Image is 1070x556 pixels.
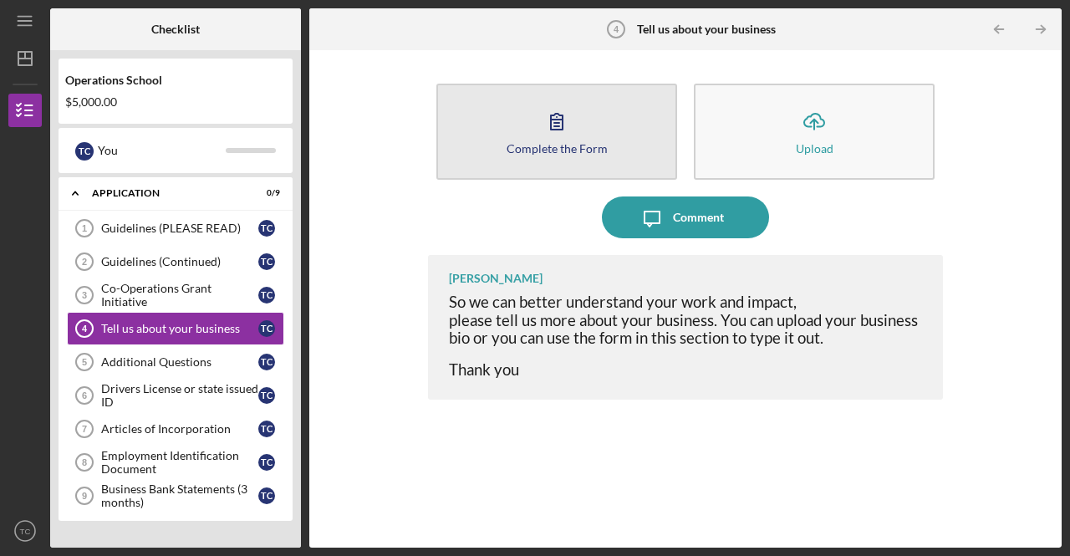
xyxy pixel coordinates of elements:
[67,412,284,446] a: 7Articles of IncorporationTC
[82,257,87,267] tspan: 2
[67,379,284,412] a: 6Drivers License or state issued IDTC
[67,446,284,479] a: 8Employment Identification DocumentTC
[796,142,833,155] div: Upload
[67,479,284,513] a: 9Business Bank Statements (3 months)TC
[694,84,935,180] button: Upload
[258,287,275,304] div: T C
[67,345,284,379] a: 5Additional QuestionsTC
[258,320,275,337] div: T C
[82,457,87,467] tspan: 8
[449,360,519,379] span: Thank you
[258,220,275,237] div: T C
[101,482,258,509] div: Business Bank Statements (3 months)
[82,491,87,501] tspan: 9
[673,196,724,238] div: Comment
[614,24,619,34] tspan: 4
[82,290,87,300] tspan: 3
[101,222,258,235] div: Guidelines (PLEASE READ)
[101,449,258,476] div: Employment Identification Document
[101,255,258,268] div: Guidelines (Continued)
[75,142,94,161] div: T C
[98,136,226,165] div: You
[82,390,87,400] tspan: 6
[250,188,280,198] div: 0 / 9
[67,245,284,278] a: 2Guidelines (Continued)TC
[507,142,608,155] div: Complete the Form
[258,253,275,270] div: T C
[82,357,87,367] tspan: 5
[67,312,284,345] a: 4Tell us about your businessTC
[258,454,275,471] div: T C
[258,387,275,404] div: T C
[8,514,42,548] button: TC
[101,322,258,335] div: Tell us about your business
[82,324,88,334] tspan: 4
[82,223,87,233] tspan: 1
[65,74,286,87] div: Operations School
[258,354,275,370] div: T C
[449,272,543,285] div: [PERSON_NAME]
[602,196,769,238] button: Comment
[65,95,286,109] div: $5,000.00
[92,188,238,198] div: Application
[637,23,776,36] b: Tell us about your business
[436,84,677,180] button: Complete the Form
[449,311,918,347] span: please tell us more about your business. You can upload your business bio or you can use the form...
[101,382,258,409] div: Drivers License or state issued ID
[82,424,87,434] tspan: 7
[67,212,284,245] a: 1Guidelines (PLEASE READ)TC
[101,355,258,369] div: Additional Questions
[258,421,275,437] div: T C
[151,23,200,36] b: Checklist
[258,487,275,504] div: T C
[20,527,31,536] text: TC
[449,293,797,311] span: So we can better understand your work and impact,
[67,278,284,312] a: 3Co-Operations Grant InitiativeTC
[101,282,258,309] div: Co-Operations Grant Initiative
[101,422,258,436] div: Articles of Incorporation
